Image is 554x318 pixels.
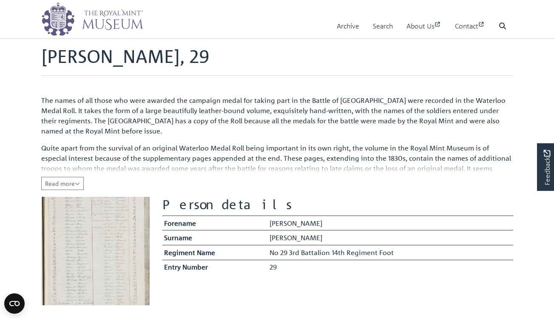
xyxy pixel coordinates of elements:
span: The names of all those who were awarded the campaign medal for taking part in the Battle of [GEOG... [41,96,506,135]
span: Quite apart from the survival of an original Waterloo Medal Roll being important in its own right... [41,144,511,193]
td: No 29 3rd Battalion 14th Regiment Foot [267,245,513,260]
a: Contact [455,14,485,38]
a: Archive [337,14,359,38]
td: [PERSON_NAME] [267,216,513,230]
th: Regiment Name [162,245,268,260]
h2: Person details [162,197,513,212]
th: Surname [162,230,268,245]
span: Feedback [542,150,552,185]
th: Entry Number [162,260,268,274]
span: Read more [45,179,80,187]
a: Search [373,14,393,38]
th: Forename [162,216,268,230]
h1: [PERSON_NAME], 29 [41,45,513,75]
a: Would you like to provide feedback? [537,143,554,191]
td: [PERSON_NAME] [267,230,513,245]
button: Read all of the content [41,177,84,190]
img: Edwards, Thomas, 29 [41,197,150,305]
button: Open CMP widget [4,293,25,314]
a: About Us [406,14,441,38]
td: 29 [267,260,513,274]
img: logo_wide.png [41,2,143,36]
